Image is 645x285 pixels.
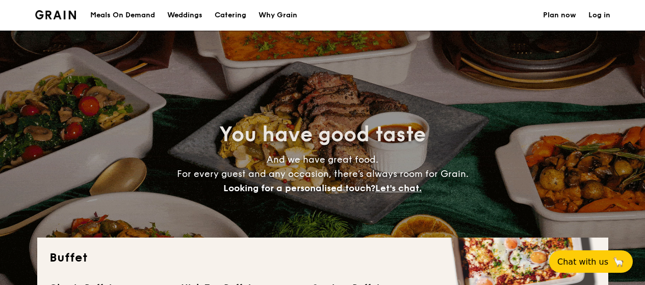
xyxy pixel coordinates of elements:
span: Let's chat. [375,183,422,194]
span: And we have great food. For every guest and any occasion, there’s always room for Grain. [177,154,469,194]
a: Logotype [35,10,76,19]
span: You have good taste [219,122,426,147]
span: 🦙 [612,256,625,268]
h2: Buffet [49,250,596,266]
span: Chat with us [557,257,608,267]
button: Chat with us🦙 [549,250,633,273]
span: Looking for a personalised touch? [223,183,375,194]
img: Grain [35,10,76,19]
